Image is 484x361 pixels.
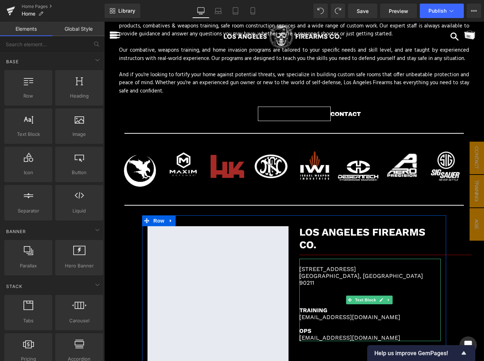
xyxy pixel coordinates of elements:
span: Image [57,130,101,138]
a: Mobile [244,4,261,18]
span: Publish [428,8,446,14]
span: AGE VERIFICATION [351,186,380,219]
span: Text Block [6,130,50,138]
img: nighthawk customs [15,128,57,170]
span: Row [6,92,50,100]
span: Text Block [250,274,273,283]
p: Our combative, weapons training, and home invasion programs are tailored to your specific needs a... [15,25,365,41]
p: [STREET_ADDRESS] [195,244,336,251]
h1: LOS ANGELES FIREARMS CO. [195,205,336,229]
span: Base [5,58,19,65]
span: CONTACT [226,88,257,97]
span: Liquid [57,207,101,215]
button: Redo [331,4,345,18]
a: Laptop [210,4,227,18]
button: Undo [313,4,328,18]
span: Tabs [6,317,50,325]
span: Icon [6,169,50,176]
span: Preview [389,7,408,15]
button: More [467,4,481,18]
span: Hero Banner [57,262,101,270]
span: Stack [5,283,23,290]
span: Training [365,153,380,186]
p: [GEOGRAPHIC_DATA], [GEOGRAPHIC_DATA] [195,251,336,258]
span: Button [57,169,101,176]
p: [EMAIL_ADDRESS][DOMAIN_NAME] [195,313,336,319]
a: Desktop [192,4,210,18]
span: Home [22,11,35,17]
span: Row [47,194,62,205]
span: Parallax [6,262,50,270]
button: Publish [420,4,464,18]
img: AERO PRECISION [282,128,313,159]
a: Preview [380,4,417,18]
a: Home Pages [22,4,105,9]
strong: OPS [195,306,207,313]
strong: TRAINING [195,285,223,292]
a: CONTACT [154,85,226,99]
span: Save [357,7,369,15]
span: Contact [365,120,380,152]
span: Help us improve GemPages! [374,350,459,357]
p: 90211 [195,258,336,265]
img: FN HERSTAL [150,128,184,162]
div: Open Intercom Messenger [459,336,477,354]
span: Library [118,8,135,14]
a: Expand / Collapse [281,274,289,283]
span: Carousel [57,317,101,325]
span: Heading [57,92,101,100]
img: MAXIM DEFENSE [63,128,96,162]
img: DESERET TECH [233,128,275,170]
img: IWI Israel Weapon Systems [195,128,226,159]
p: And if you're looking to fortify your home against potential threats, we specialize in building c... [15,49,365,74]
span: Separator [6,207,50,215]
button: Show survey - Help us improve GemPages! [374,349,468,357]
a: Tablet [227,4,244,18]
img: SIG SAUER [325,128,358,162]
span: Banner [5,228,27,235]
a: Expand / Collapse [62,194,71,205]
img: HK rifles and pistols [106,128,140,162]
a: New Library [105,4,140,18]
a: Global Style [52,22,105,36]
p: [EMAIL_ADDRESS][DOMAIN_NAME] [195,292,336,299]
